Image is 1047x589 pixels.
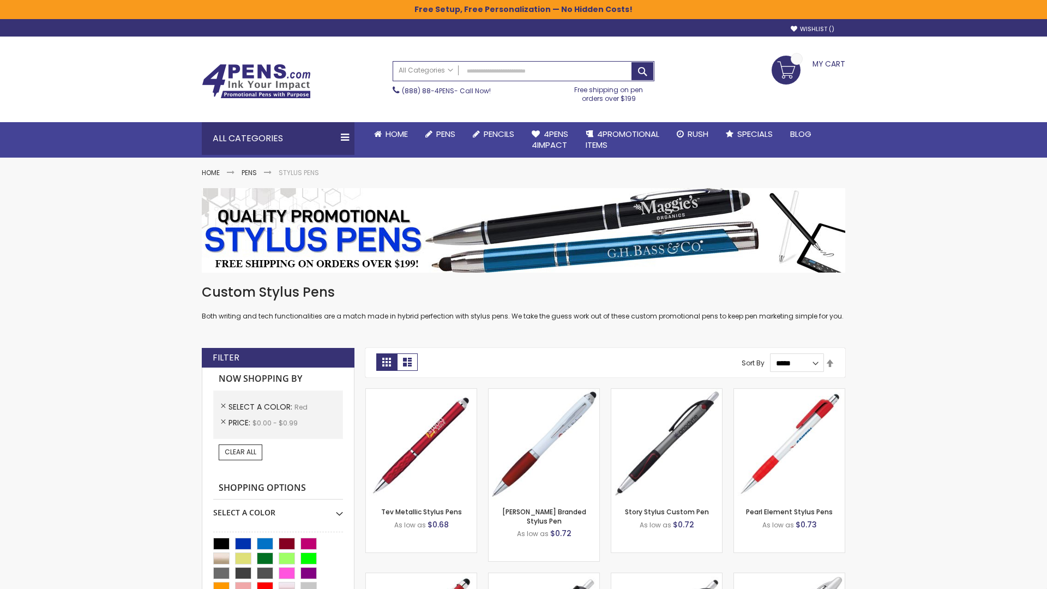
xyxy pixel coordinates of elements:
[489,389,599,500] img: Ion White Branded Stylus Pen-Red
[417,122,464,146] a: Pens
[489,573,599,582] a: Souvenir® Anthem Stylus Pen-Red
[517,529,549,538] span: As low as
[365,122,417,146] a: Home
[402,86,491,95] span: - Call Now!
[228,417,252,428] span: Price
[213,500,343,518] div: Select A Color
[762,520,794,530] span: As low as
[790,128,811,140] span: Blog
[781,122,820,146] a: Blog
[734,388,845,398] a: Pearl Element Stylus Pens-Red
[202,64,311,99] img: 4Pens Custom Pens and Promotional Products
[402,86,454,95] a: (888) 88-4PENS
[202,188,845,273] img: Stylus Pens
[796,519,817,530] span: $0.73
[366,389,477,500] img: Tev Metallic Stylus Pens-Red
[252,418,298,428] span: $0.00 - $0.99
[213,352,239,364] strong: Filter
[611,389,722,500] img: Story Stylus Custom Pen-Red
[550,528,571,539] span: $0.72
[717,122,781,146] a: Specials
[393,62,459,80] a: All Categories
[746,507,833,516] a: Pearl Element Stylus Pens
[532,128,568,151] span: 4Pens 4impact
[734,573,845,582] a: Twist Highlighter-Pen Stylus Combo-Red
[586,128,659,151] span: 4PROMOTIONAL ITEMS
[294,402,308,412] span: Red
[668,122,717,146] a: Rush
[563,81,655,103] div: Free shipping on pen orders over $199
[742,358,765,368] label: Sort By
[366,388,477,398] a: Tev Metallic Stylus Pens-Red
[791,25,834,33] a: Wishlist
[611,388,722,398] a: Story Stylus Custom Pen-Red
[228,401,294,412] span: Select A Color
[242,168,257,177] a: Pens
[737,128,773,140] span: Specials
[279,168,319,177] strong: Stylus Pens
[611,573,722,582] a: Souvenir® Emblem Stylus Pen-Red
[502,507,586,525] a: [PERSON_NAME] Branded Stylus Pen
[213,477,343,500] strong: Shopping Options
[202,122,354,155] div: All Categories
[381,507,462,516] a: Tev Metallic Stylus Pens
[202,284,845,301] h1: Custom Stylus Pens
[202,168,220,177] a: Home
[577,122,668,158] a: 4PROMOTIONALITEMS
[464,122,523,146] a: Pencils
[734,389,845,500] img: Pearl Element Stylus Pens-Red
[213,368,343,390] strong: Now Shopping by
[436,128,455,140] span: Pens
[484,128,514,140] span: Pencils
[489,388,599,398] a: Ion White Branded Stylus Pen-Red
[376,353,397,371] strong: Grid
[688,128,708,140] span: Rush
[202,284,845,321] div: Both writing and tech functionalities are a match made in hybrid perfection with stylus pens. We ...
[394,520,426,530] span: As low as
[366,573,477,582] a: Custom Stylus Grip Pens-Red
[399,66,453,75] span: All Categories
[673,519,694,530] span: $0.72
[625,507,709,516] a: Story Stylus Custom Pen
[386,128,408,140] span: Home
[523,122,577,158] a: 4Pens4impact
[225,447,256,456] span: Clear All
[640,520,671,530] span: As low as
[219,444,262,460] a: Clear All
[428,519,449,530] span: $0.68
